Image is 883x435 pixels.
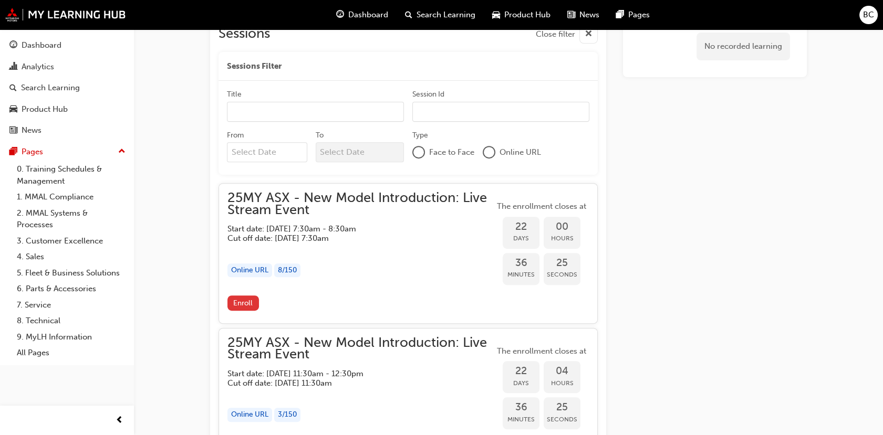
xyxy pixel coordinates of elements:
span: news-icon [567,8,575,22]
span: Sessions Filter [227,60,282,72]
span: prev-icon [116,414,123,427]
img: mmal [5,8,126,22]
button: 25MY ASX - New Model Introduction: Live Stream EventStart date: [DATE] 7:30am - 8:30am Cut off da... [227,192,589,315]
span: Seconds [544,413,580,426]
div: Type [412,130,428,141]
a: 3. Customer Excellence [13,233,130,249]
a: Dashboard [4,36,130,55]
a: 7. Service [13,297,130,313]
h2: Sessions [219,25,270,44]
a: guage-iconDashboard [328,4,397,26]
div: 3 / 150 [274,408,300,422]
div: To [316,130,324,141]
span: BC [863,9,874,21]
button: DashboardAnalyticsSearch LearningProduct HubNews [4,34,130,142]
div: Online URL [227,408,272,422]
span: Seconds [544,269,580,281]
a: 6. Parts & Accessories [13,281,130,297]
span: Hours [544,377,580,389]
a: All Pages [13,345,130,361]
button: Pages [4,142,130,162]
span: Search Learning [417,9,475,21]
div: Session Id [412,89,444,100]
span: 36 [503,401,539,413]
span: car-icon [492,8,500,22]
span: 25 [544,401,580,413]
span: Online URL [500,146,541,158]
span: Product Hub [504,9,550,21]
span: 04 [544,365,580,377]
div: Product Hub [22,103,68,115]
span: pages-icon [616,8,624,22]
h5: Start date: [DATE] 11:30am - 12:30pm [227,369,477,378]
div: Search Learning [21,82,80,94]
span: Enroll [233,299,253,307]
h5: Start date: [DATE] 7:30am - 8:30am [227,224,477,234]
span: The enrollment closes at [494,200,589,213]
div: From [227,130,244,141]
a: News [4,121,130,140]
a: Search Learning [4,78,130,98]
button: Enroll [227,295,259,311]
span: search-icon [9,83,17,93]
span: Days [503,377,539,389]
span: 22 [503,365,539,377]
a: 5. Fleet & Business Solutions [13,265,130,281]
h5: Cut off date: [DATE] 7:30am [227,234,477,243]
a: 4. Sales [13,249,130,265]
span: 25MY ASX - New Model Introduction: Live Stream Event [227,337,494,360]
div: Pages [22,146,43,158]
span: 25MY ASX - New Model Introduction: Live Stream Event [227,192,494,216]
div: Title [227,89,242,100]
div: Dashboard [22,39,61,51]
a: 0. Training Schedules & Management [13,161,130,189]
span: news-icon [9,126,17,135]
input: Title [227,102,404,122]
span: Dashboard [348,9,388,21]
h5: Cut off date: [DATE] 11:30am [227,378,477,388]
a: 9. MyLH Information [13,329,130,345]
div: Online URL [227,263,272,278]
div: Analytics [22,61,54,73]
a: car-iconProduct Hub [484,4,559,26]
a: Analytics [4,57,130,77]
span: News [579,9,599,21]
span: The enrollment closes at [494,345,589,357]
span: Minutes [503,269,539,281]
span: Pages [628,9,650,21]
a: pages-iconPages [608,4,658,26]
button: BC [859,6,878,24]
span: cross-icon [585,28,593,41]
span: guage-icon [9,41,17,50]
a: 2. MMAL Systems & Processes [13,205,130,233]
span: 36 [503,257,539,269]
span: chart-icon [9,62,17,72]
div: 8 / 150 [274,263,300,278]
a: search-iconSearch Learning [397,4,484,26]
span: search-icon [405,8,412,22]
a: news-iconNews [559,4,608,26]
span: 25 [544,257,580,269]
button: Close filter [536,25,598,44]
span: guage-icon [336,8,344,22]
input: From [227,142,307,162]
span: car-icon [9,105,17,114]
a: 1. MMAL Compliance [13,189,130,205]
span: 00 [544,221,580,233]
span: up-icon [118,145,126,158]
span: 22 [503,221,539,233]
span: Minutes [503,413,539,426]
input: Session Id [412,102,589,122]
span: Hours [544,232,580,245]
a: Product Hub [4,100,130,119]
div: No recorded learning [697,33,790,60]
div: News [22,124,41,136]
span: Face to Face [429,146,474,158]
a: 8. Technical [13,313,130,329]
span: Close filter [536,28,575,40]
span: Days [503,232,539,245]
span: pages-icon [9,147,17,157]
input: To [316,142,404,162]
